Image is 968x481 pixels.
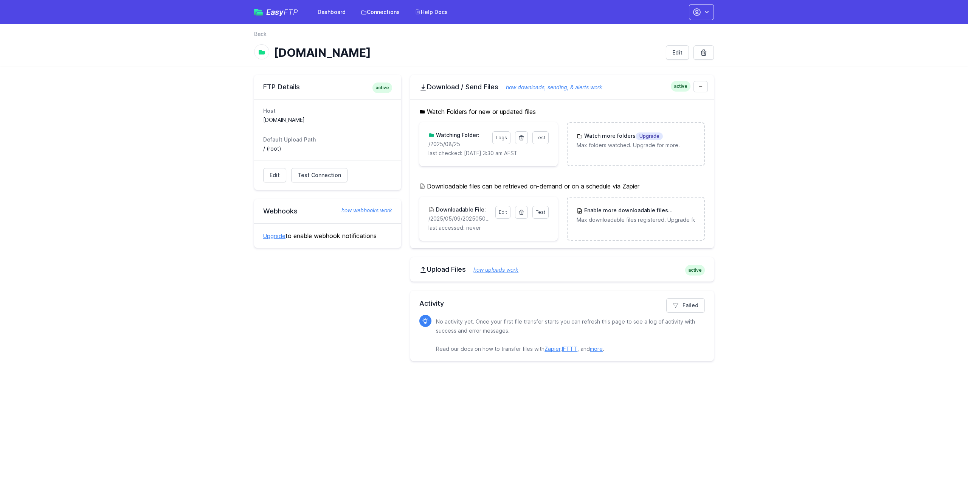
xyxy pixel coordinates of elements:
[263,107,392,115] dt: Host
[254,30,267,38] a: Back
[254,8,298,16] a: EasyFTP
[577,216,695,224] p: Max downloadable files registered. Upgrade for more.
[334,207,392,214] a: how webhooks work
[356,5,404,19] a: Connections
[274,46,660,59] h1: [DOMAIN_NAME]
[536,135,545,140] span: Test
[419,265,705,274] h2: Upload Files
[254,223,401,248] div: to enable webhook notifications
[419,182,705,191] h5: Downloadable files can be retrieved on-demand or on a schedule via Zapier
[466,266,518,273] a: how uploads work
[419,107,705,116] h5: Watch Folders for new or updated files
[263,207,392,216] h2: Webhooks
[263,136,392,143] dt: Default Upload Path
[298,171,341,179] span: Test Connection
[263,83,392,92] h2: FTP Details
[428,224,548,232] p: last accessed: never
[562,346,577,352] a: IFTTT
[428,149,548,157] p: last checked: [DATE] 3:30 am AEST
[536,209,545,215] span: Test
[532,206,549,219] a: Test
[495,206,510,219] a: Edit
[568,198,704,233] a: Enable more downloadable filesUpgrade Max downloadable files registered. Upgrade for more.
[671,81,690,92] span: active
[436,317,699,353] p: No activity yet. Once your first file transfer starts you can refresh this page to see a log of a...
[568,123,704,158] a: Watch more foldersUpgrade Max folders watched. Upgrade for more.
[685,265,705,276] span: active
[434,131,479,139] h3: Watching Folder:
[254,9,263,16] img: easyftp_logo.png
[636,132,663,140] span: Upgrade
[291,168,347,182] a: Test Connection
[590,346,603,352] a: more
[263,145,392,153] dd: / (root)
[666,298,705,313] a: Failed
[428,140,487,148] p: /2025/08/25
[263,168,286,182] a: Edit
[372,83,392,93] span: active
[544,346,560,352] a: Zapier
[266,8,298,16] span: Easy
[498,84,602,90] a: how downloads, sending, & alerts work
[577,142,695,149] p: Max folders watched. Upgrade for more.
[313,5,350,19] a: Dashboard
[263,116,392,124] dd: [DOMAIN_NAME]
[419,83,705,92] h2: Download / Send Files
[668,207,695,215] span: Upgrade
[666,45,689,60] a: Edit
[434,206,486,213] h3: Downloadable File:
[284,8,298,17] span: FTP
[263,233,285,239] a: Upgrade
[492,131,510,144] a: Logs
[428,215,490,223] p: /2025/05/09/20250509171559_inbound_0422652309_0756011820.mp3
[532,131,549,144] a: Test
[583,207,695,215] h3: Enable more downloadable files
[419,298,705,309] h2: Activity
[410,5,452,19] a: Help Docs
[254,30,714,42] nav: Breadcrumb
[583,132,663,140] h3: Watch more folders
